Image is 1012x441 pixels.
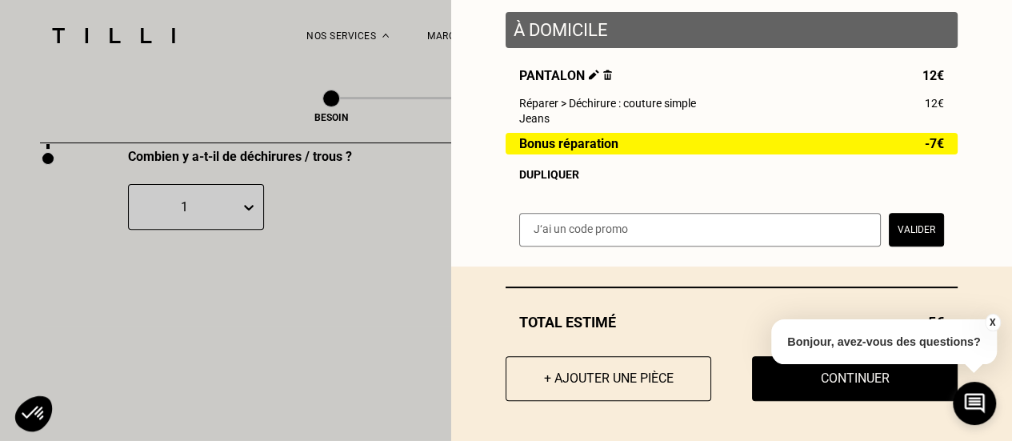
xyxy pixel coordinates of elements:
[519,168,944,181] div: Dupliquer
[519,213,881,247] input: J‘ai un code promo
[889,213,944,247] button: Valider
[922,68,944,83] span: 12€
[519,112,550,125] span: Jeans
[984,314,1000,331] button: X
[603,70,612,80] img: Supprimer
[589,70,599,80] img: Éditer
[771,319,997,364] p: Bonjour, avez-vous des questions?
[519,68,612,83] span: Pantalon
[925,137,944,150] span: -7€
[752,356,958,401] button: Continuer
[506,356,711,401] button: + Ajouter une pièce
[519,137,618,150] span: Bonus réparation
[519,97,696,110] span: Réparer > Déchirure : couture simple
[925,97,944,110] span: 12€
[506,314,958,331] div: Total estimé
[514,20,950,40] p: À domicile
